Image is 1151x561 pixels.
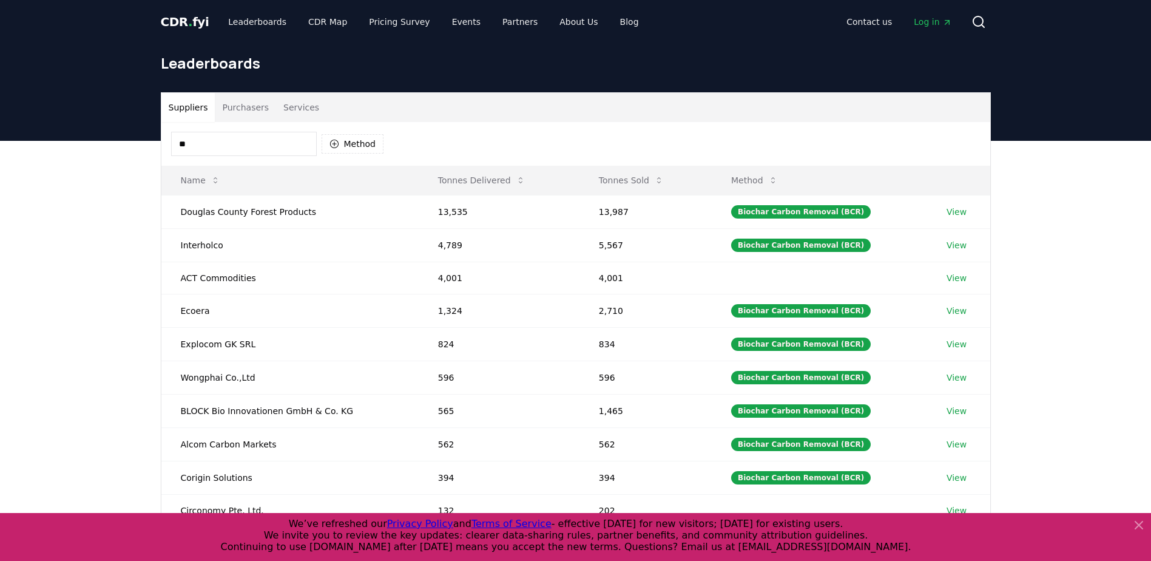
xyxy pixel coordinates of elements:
[419,461,579,494] td: 394
[914,16,951,28] span: Log in
[731,338,871,351] div: Biochar Carbon Removal (BCR)
[428,168,535,192] button: Tonnes Delivered
[947,472,967,484] a: View
[947,505,967,517] a: View
[161,53,991,73] h1: Leaderboards
[947,405,967,417] a: View
[550,11,607,33] a: About Us
[161,15,209,29] span: CDR fyi
[359,11,439,33] a: Pricing Survey
[161,327,419,361] td: Explocom GK SRL
[215,93,276,122] button: Purchasers
[579,294,712,327] td: 2,710
[493,11,547,33] a: Partners
[188,15,192,29] span: .
[579,228,712,262] td: 5,567
[419,262,579,294] td: 4,001
[276,93,326,122] button: Services
[721,168,788,192] button: Method
[731,404,871,418] div: Biochar Carbon Removal (BCR)
[161,427,419,461] td: Alcom Carbon Markets
[161,93,215,122] button: Suppliers
[161,461,419,494] td: Corigin Solutions
[731,371,871,384] div: Biochar Carbon Removal (BCR)
[904,11,961,33] a: Log in
[218,11,648,33] nav: Main
[947,438,967,450] a: View
[837,11,961,33] nav: Main
[161,361,419,394] td: Wongphai Co.,Ltd
[419,494,579,526] td: 132
[579,394,712,427] td: 1,465
[161,494,419,526] td: Circonomy Pte. Ltd.
[837,11,902,33] a: Contact us
[419,195,579,228] td: 13,535
[161,195,419,228] td: Douglas County Forest Products
[161,294,419,327] td: Ecoera
[419,427,579,461] td: 562
[731,304,871,318] div: Biochar Carbon Removal (BCR)
[579,494,712,526] td: 202
[442,11,490,33] a: Events
[579,195,712,228] td: 13,987
[322,134,384,154] button: Method
[161,262,419,294] td: ACT Commodities
[731,438,871,451] div: Biochar Carbon Removal (BCR)
[579,361,712,394] td: 596
[171,168,230,192] button: Name
[589,168,673,192] button: Tonnes Sold
[299,11,357,33] a: CDR Map
[947,338,967,350] a: View
[161,228,419,262] td: Interholco
[610,11,649,33] a: Blog
[579,327,712,361] td: 834
[947,372,967,384] a: View
[419,361,579,394] td: 596
[731,471,871,484] div: Biochar Carbon Removal (BCR)
[419,228,579,262] td: 4,789
[161,13,209,30] a: CDR.fyi
[579,427,712,461] td: 562
[419,394,579,427] td: 565
[947,272,967,284] a: View
[947,305,967,317] a: View
[579,461,712,494] td: 394
[947,206,967,218] a: View
[419,327,579,361] td: 824
[731,205,871,219] div: Biochar Carbon Removal (BCR)
[579,262,712,294] td: 4,001
[218,11,296,33] a: Leaderboards
[731,239,871,252] div: Biochar Carbon Removal (BCR)
[419,294,579,327] td: 1,324
[947,239,967,251] a: View
[161,394,419,427] td: BLOCK Bio Innovationen GmbH & Co. KG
